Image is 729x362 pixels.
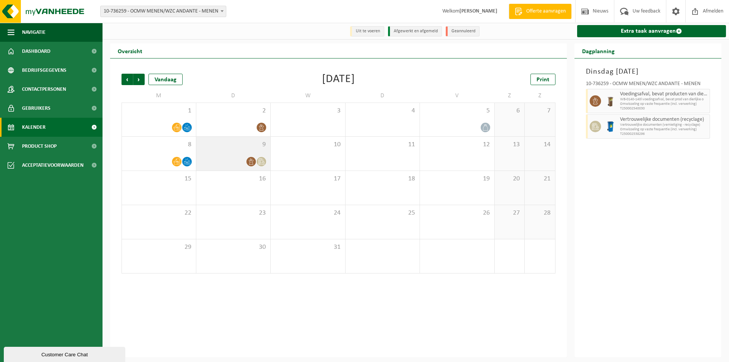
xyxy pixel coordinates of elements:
span: 17 [275,175,341,183]
li: Afgewerkt en afgemeld [388,26,442,36]
span: Kalender [22,118,46,137]
span: 2 [200,107,267,115]
span: T250002540030 [620,106,708,111]
td: D [196,89,271,103]
span: 15 [126,175,192,183]
span: WB-0140-140l voedingsafval, bevat prod van dierlijke o [620,97,708,102]
span: Omwisseling op vaste frequentie (incl. verwerking) [620,102,708,106]
span: Offerte aanvragen [524,8,568,15]
a: Print [530,74,555,85]
a: Extra taak aanvragen [577,25,726,37]
span: Bedrijfsgegevens [22,61,66,80]
span: 21 [529,175,551,183]
span: 10-736259 - OCMW MENEN/WZC ANDANTE - MENEN [101,6,226,17]
span: 19 [424,175,491,183]
span: 11 [349,141,416,149]
h2: Overzicht [110,43,150,58]
span: 10 [275,141,341,149]
span: Print [536,77,549,83]
span: 25 [349,209,416,217]
span: 20 [499,175,521,183]
span: Vertrouwelijke documenten (vernietiging - recyclage) [620,123,708,127]
span: T250002538296 [620,132,708,136]
span: Navigatie [22,23,46,42]
span: Acceptatievoorwaarden [22,156,84,175]
h3: Dinsdag [DATE] [586,66,710,77]
span: Dashboard [22,42,50,61]
td: Z [495,89,525,103]
span: 24 [275,209,341,217]
td: V [420,89,495,103]
span: 26 [424,209,491,217]
span: 28 [529,209,551,217]
span: 16 [200,175,267,183]
a: Offerte aanvragen [509,4,571,19]
span: Product Shop [22,137,57,156]
span: 27 [499,209,521,217]
td: Z [525,89,555,103]
span: 31 [275,243,341,251]
span: Vorige [121,74,133,85]
span: Voedingsafval, bevat producten van dierlijke oorsprong, onverpakt, categorie 3 [620,91,708,97]
span: 22 [126,209,192,217]
span: 18 [349,175,416,183]
strong: [PERSON_NAME] [459,8,497,14]
div: Vandaag [148,74,183,85]
span: 23 [200,209,267,217]
span: 13 [499,141,521,149]
span: Volgende [133,74,145,85]
span: 29 [126,243,192,251]
img: WB-0240-HPE-BE-09 [605,121,616,132]
span: Vertrouwelijke documenten (recyclage) [620,117,708,123]
iframe: chat widget [4,345,127,362]
span: 7 [529,107,551,115]
span: Contactpersonen [22,80,66,99]
span: 8 [126,141,192,149]
h2: Dagplanning [574,43,622,58]
span: 5 [424,107,491,115]
td: M [121,89,196,103]
span: Omwisseling op vaste frequentie (incl. verwerking) [620,127,708,132]
span: 9 [200,141,267,149]
span: 30 [200,243,267,251]
span: 1 [126,107,192,115]
div: [DATE] [322,74,355,85]
li: Uit te voeren [350,26,384,36]
span: 3 [275,107,341,115]
td: W [271,89,346,103]
img: WB-0140-HPE-BN-01 [605,95,616,107]
span: 10-736259 - OCMW MENEN/WZC ANDANTE - MENEN [100,6,226,17]
td: D [346,89,420,103]
span: 6 [499,107,521,115]
span: 12 [424,141,491,149]
li: Geannuleerd [446,26,480,36]
div: 10-736259 - OCMW MENEN/WZC ANDANTE - MENEN [586,81,710,89]
span: Gebruikers [22,99,50,118]
span: 4 [349,107,416,115]
span: 14 [529,141,551,149]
